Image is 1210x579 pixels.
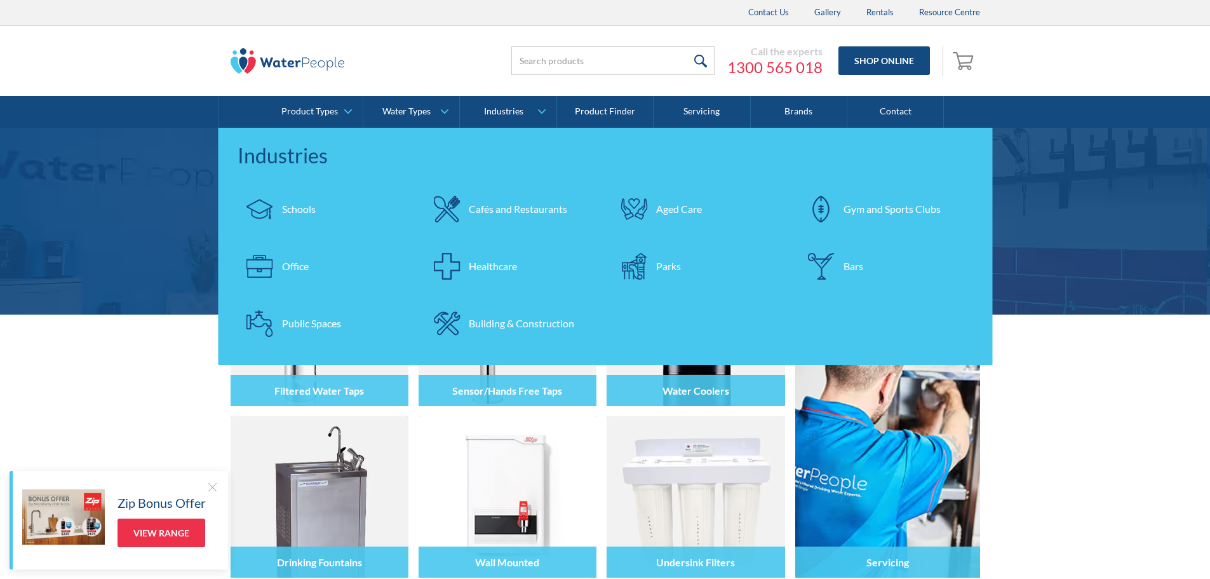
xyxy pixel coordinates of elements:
[484,106,523,117] div: Industries
[363,96,459,128] a: Water Types
[218,128,993,365] nav: Industries
[424,301,599,346] a: Building & Construction
[231,48,345,74] img: The Water People
[419,416,596,578] img: Wall Mounted
[22,489,105,545] img: Zip Bonus Offer
[282,259,309,274] div: Office
[238,301,412,346] a: Public Spaces
[866,556,909,568] h4: Servicing
[511,46,715,75] input: Search products
[267,96,363,128] a: Product Types
[238,187,412,231] a: Schools
[469,259,517,274] div: Healthcare
[612,244,786,289] a: Parks
[282,201,316,217] div: Schools
[118,519,205,547] a: View Range
[469,201,567,217] div: Cafés and Restaurants
[654,96,750,128] a: Servicing
[424,244,599,289] a: Healthcare
[382,106,431,117] div: Water Types
[799,244,974,289] a: Bars
[118,493,206,512] h5: Zip Bonus Offer
[238,140,974,171] div: Industries
[612,187,786,231] a: Aged Care
[557,96,654,128] a: Product Finder
[607,416,784,578] img: Undersink Filters
[844,259,863,274] div: Bars
[838,46,930,75] a: Shop Online
[656,201,702,217] div: Aged Care
[282,316,341,331] div: Public Spaces
[452,385,562,397] h4: Sensor/Hands Free Taps
[424,187,599,231] a: Cafés and Restaurants
[751,96,847,128] a: Brands
[231,416,408,578] img: Drinking Fountains
[277,556,362,568] h4: Drinking Fountains
[662,385,729,397] h4: Water Coolers
[847,96,944,128] a: Contact
[953,50,977,71] img: shopping cart
[844,201,941,217] div: Gym and Sports Clubs
[727,58,823,77] a: 1300 565 018
[795,245,980,578] a: Servicing
[656,259,681,274] div: Parks
[469,316,574,331] div: Building & Construction
[727,45,823,58] div: Call the experts
[274,385,364,397] h4: Filtered Water Taps
[656,556,735,568] h4: Undersink Filters
[238,244,412,289] a: Office
[475,556,539,568] h4: Wall Mounted
[799,187,974,231] a: Gym and Sports Clubs
[950,46,980,76] a: Open empty cart
[460,96,556,128] a: Industries
[281,106,338,117] div: Product Types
